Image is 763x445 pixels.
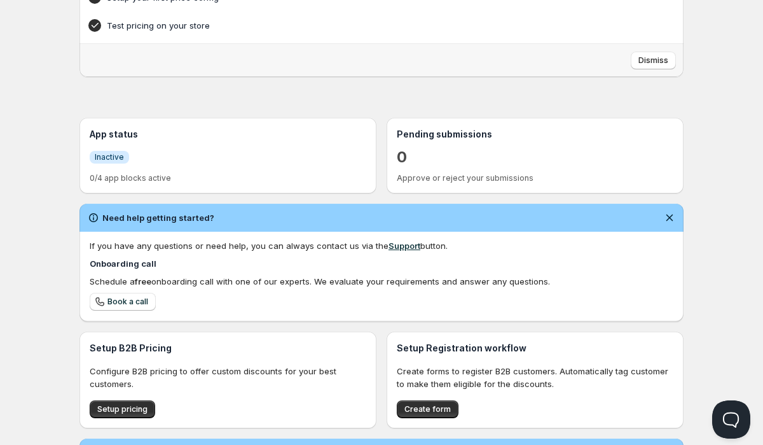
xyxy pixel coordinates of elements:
p: Create forms to register B2B customers. Automatically tag customer to make them eligible for the ... [397,365,673,390]
button: Setup pricing [90,400,155,418]
span: Book a call [107,297,148,307]
p: Approve or reject your submissions [397,173,673,183]
a: InfoInactive [90,150,129,164]
div: If you have any questions or need help, you can always contact us via the button. [90,239,673,252]
div: Schedule a onboarding call with one of our experts. We evaluate your requirements and answer any ... [90,275,673,288]
h3: Setup Registration workflow [397,342,673,355]
span: Setup pricing [97,404,148,414]
span: Dismiss [638,55,668,66]
h4: Onboarding call [90,257,673,270]
button: Dismiss notification [661,209,678,227]
p: 0/4 app blocks active [90,173,366,183]
span: Inactive [95,152,124,162]
a: Book a call [90,293,156,311]
a: Support [388,241,420,251]
span: Create form [404,404,451,414]
b: free [135,276,151,286]
a: 0 [397,147,407,167]
h3: Setup B2B Pricing [90,342,366,355]
button: Dismiss [631,52,676,69]
h3: Pending submissions [397,128,673,141]
button: Create form [397,400,458,418]
h3: App status [90,128,366,141]
h4: Test pricing on your store [107,19,617,32]
p: Configure B2B pricing to offer custom discounts for your best customers. [90,365,366,390]
iframe: Help Scout Beacon - Open [712,400,750,439]
h2: Need help getting started? [102,211,214,224]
